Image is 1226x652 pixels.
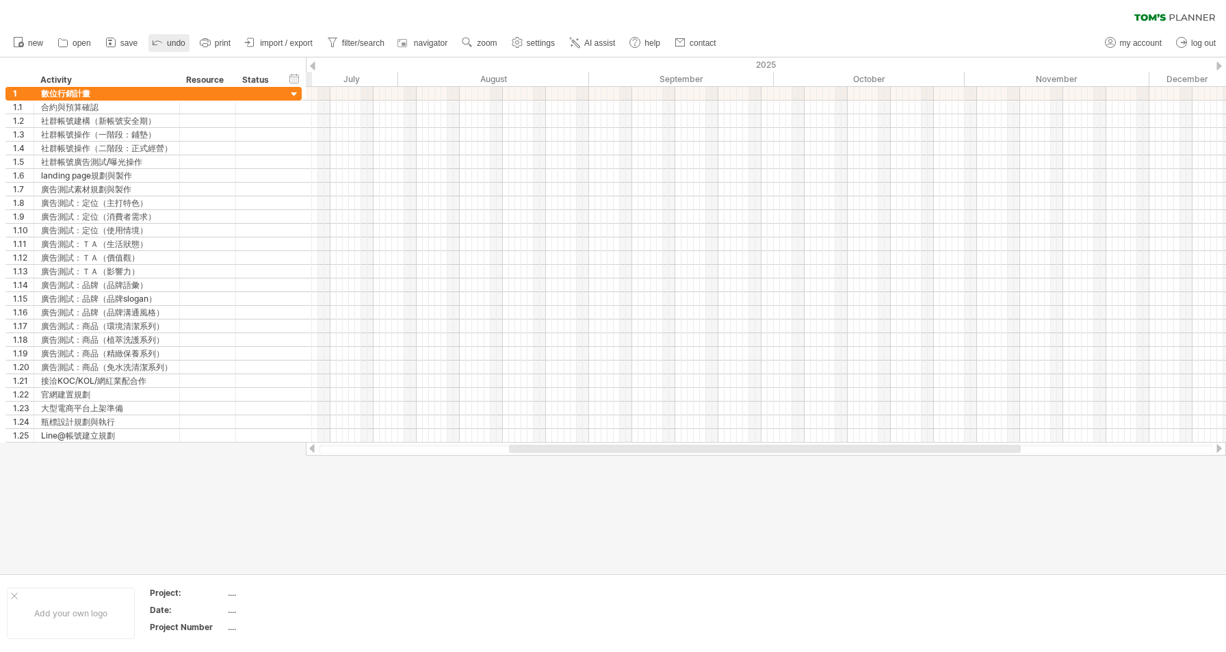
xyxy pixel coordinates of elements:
[150,604,225,616] div: Date:
[215,38,231,48] span: print
[150,587,225,599] div: Project:
[414,38,447,48] span: navigator
[41,374,172,387] div: 接洽KOC/KOL/網紅業配合作
[458,34,501,52] a: zoom
[508,34,559,52] a: settings
[196,34,235,52] a: print
[13,278,34,291] div: 1.14
[13,429,34,442] div: 1.25
[13,347,34,360] div: 1.19
[41,429,172,442] div: Line@帳號建立規劃
[644,38,660,48] span: help
[324,34,389,52] a: filter/search
[13,142,34,155] div: 1.4
[566,34,619,52] a: AI assist
[1191,38,1216,48] span: log out
[28,38,43,48] span: new
[13,306,34,319] div: 1.16
[54,34,95,52] a: open
[584,38,615,48] span: AI assist
[150,621,225,633] div: Project Number
[41,101,172,114] div: 合約與預算確認
[73,38,91,48] span: open
[395,34,452,52] a: navigator
[477,38,497,48] span: zoom
[1101,34,1166,52] a: my account
[41,87,172,100] div: 數位行銷計畫
[41,265,172,278] div: 廣告測試：ＴＡ（影響力）
[13,128,34,141] div: 1.3
[13,361,34,374] div: 1.20
[41,320,172,332] div: 廣告測試：商品（環境清潔系列）
[1120,38,1162,48] span: my account
[13,333,34,346] div: 1.18
[167,38,185,48] span: undo
[13,210,34,223] div: 1.9
[10,34,47,52] a: new
[13,183,34,196] div: 1.7
[41,114,172,127] div: 社群帳號建構（新帳號安全期）
[228,587,343,599] div: ....
[13,169,34,182] div: 1.6
[41,210,172,223] div: 廣告測試：定位（消費者需求）
[41,306,172,319] div: 廣告測試：品牌（品牌溝通風格）
[1173,34,1220,52] a: log out
[41,128,172,141] div: 社群帳號操作（一階段：鋪墊）
[41,333,172,346] div: 廣告測試：商品（植萃洗護系列）
[228,604,343,616] div: ....
[228,621,343,633] div: ....
[41,361,172,374] div: 廣告測試：商品（免水洗清潔系列）
[242,34,317,52] a: import / export
[41,347,172,360] div: 廣告測試：商品（精緻保養系列）
[120,38,138,48] span: save
[774,72,965,86] div: October 2025
[13,292,34,305] div: 1.15
[41,155,172,168] div: 社群帳號廣告測試/曝光操作
[13,251,34,264] div: 1.12
[41,251,172,264] div: 廣告測試：ＴＡ（價值觀）
[13,415,34,428] div: 1.24
[13,224,34,237] div: 1.10
[13,320,34,332] div: 1.17
[671,34,720,52] a: contact
[186,73,228,87] div: Resource
[589,72,774,86] div: September 2025
[41,415,172,428] div: 瓶標設計規劃與執行
[13,114,34,127] div: 1.2
[102,34,142,52] a: save
[13,237,34,250] div: 1.11
[148,34,190,52] a: undo
[13,87,34,100] div: 1
[13,265,34,278] div: 1.13
[342,38,384,48] span: filter/search
[41,278,172,291] div: 廣告測試：品牌（品牌語彙）
[690,38,716,48] span: contact
[13,196,34,209] div: 1.8
[260,38,313,48] span: import / export
[41,388,172,401] div: 官網建置規劃
[41,237,172,250] div: 廣告測試：ＴＡ（生活狀態）
[41,142,172,155] div: 社群帳號操作（二階段：正式經營）
[7,588,135,639] div: Add your own logo
[41,224,172,237] div: 廣告測試：定位（使用情境）
[242,73,272,87] div: Status
[40,73,172,87] div: Activity
[41,402,172,415] div: 大型電商平台上架準備
[13,155,34,168] div: 1.5
[41,169,172,182] div: landing page規劃與製作
[41,196,172,209] div: 廣告測試：定位（主打特色）
[41,183,172,196] div: 廣告測試素材規劃與製作
[398,72,589,86] div: August 2025
[13,388,34,401] div: 1.22
[626,34,664,52] a: help
[13,374,34,387] div: 1.21
[41,292,172,305] div: 廣告測試：品牌（品牌slogan）
[965,72,1149,86] div: November 2025
[13,402,34,415] div: 1.23
[527,38,555,48] span: settings
[13,101,34,114] div: 1.1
